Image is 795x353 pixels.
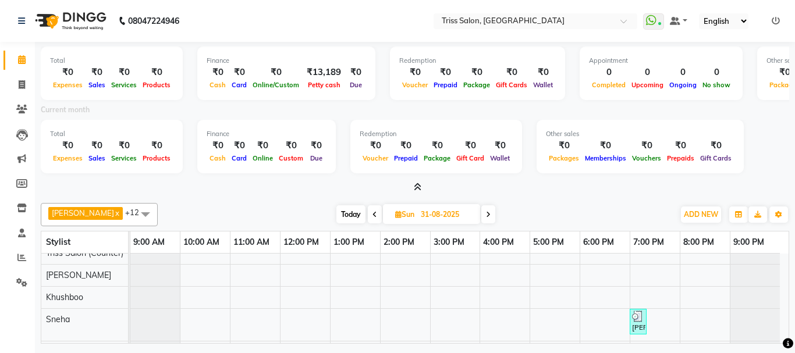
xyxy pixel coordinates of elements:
span: Services [108,81,140,89]
div: ₹0 [306,139,326,152]
span: Card [229,81,250,89]
span: Gift Card [453,154,487,162]
span: Custom [276,154,306,162]
div: ₹0 [629,139,664,152]
div: 0 [589,66,629,79]
span: Wallet [487,154,513,162]
a: 8:00 PM [680,234,717,251]
div: ₹0 [582,139,629,152]
a: 11:00 AM [230,234,272,251]
div: ₹0 [207,139,229,152]
span: Sun [392,210,417,219]
div: ₹0 [360,139,391,152]
div: Appointment [589,56,733,66]
a: x [114,208,119,217]
span: Due [307,154,325,162]
div: ₹0 [487,139,513,152]
a: 1:00 PM [331,234,367,251]
span: Gift Cards [697,154,734,162]
button: ADD NEW [681,206,721,223]
div: ₹0 [664,139,697,152]
span: Services [108,154,140,162]
span: Card [229,154,250,162]
span: +12 [125,208,148,217]
div: ₹0 [140,139,173,152]
span: [PERSON_NAME] [52,208,114,217]
span: Online/Custom [250,81,302,89]
div: ₹0 [391,139,421,152]
div: ₹0 [346,66,366,79]
span: Cash [207,81,229,89]
div: ₹0 [546,139,582,152]
input: 2025-08-31 [417,206,475,223]
span: Packages [546,154,582,162]
img: logo [30,5,109,37]
a: 9:00 AM [130,234,168,251]
span: Upcoming [629,81,666,89]
span: Khushboo [46,292,83,302]
span: Wallet [530,81,556,89]
span: Package [421,154,453,162]
span: Prepaid [431,81,460,89]
b: 08047224946 [128,5,179,37]
span: Petty cash [305,81,343,89]
a: 6:00 PM [580,234,617,251]
div: Redemption [399,56,556,66]
a: 12:00 PM [281,234,322,251]
span: Voucher [399,81,431,89]
div: ₹0 [493,66,530,79]
a: 7:00 PM [630,234,667,251]
span: [PERSON_NAME] [46,270,111,280]
span: ADD NEW [684,210,718,219]
a: 5:00 PM [530,234,567,251]
div: [PERSON_NAME], TK08, 07:00 PM-07:15 PM, Threading [631,311,645,333]
span: Products [140,154,173,162]
div: ₹0 [50,66,86,79]
div: Finance [207,56,366,66]
span: Due [347,81,365,89]
div: Finance [207,129,326,139]
div: Redemption [360,129,513,139]
div: Total [50,56,173,66]
div: ₹0 [229,66,250,79]
a: 3:00 PM [431,234,467,251]
div: ₹0 [697,139,734,152]
div: ₹0 [276,139,306,152]
div: ₹0 [207,66,229,79]
span: Sales [86,81,108,89]
a: 9:00 PM [730,234,767,251]
div: Other sales [546,129,734,139]
span: Voucher [360,154,391,162]
div: ₹0 [50,139,86,152]
div: 0 [700,66,733,79]
div: ₹0 [250,139,276,152]
div: ₹0 [421,139,453,152]
span: Cash [207,154,229,162]
a: 2:00 PM [381,234,417,251]
span: Memberships [582,154,629,162]
div: ₹0 [229,139,250,152]
span: Prepaids [664,154,697,162]
div: ₹0 [86,66,108,79]
div: ₹0 [431,66,460,79]
div: Total [50,129,173,139]
span: Completed [589,81,629,89]
span: Today [336,205,365,223]
span: Triss Salon (Counter) [46,248,123,258]
span: Ongoing [666,81,700,89]
span: Expenses [50,81,86,89]
div: 0 [629,66,666,79]
span: Gift Cards [493,81,530,89]
span: Sales [86,154,108,162]
div: ₹0 [108,139,140,152]
div: ₹0 [250,66,302,79]
span: Expenses [50,154,86,162]
span: Stylist [46,237,70,247]
div: ₹0 [460,66,493,79]
span: No show [700,81,733,89]
span: Vouchers [629,154,664,162]
span: Sneha [46,314,70,325]
a: 4:00 PM [480,234,517,251]
div: ₹0 [108,66,140,79]
div: 0 [666,66,700,79]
